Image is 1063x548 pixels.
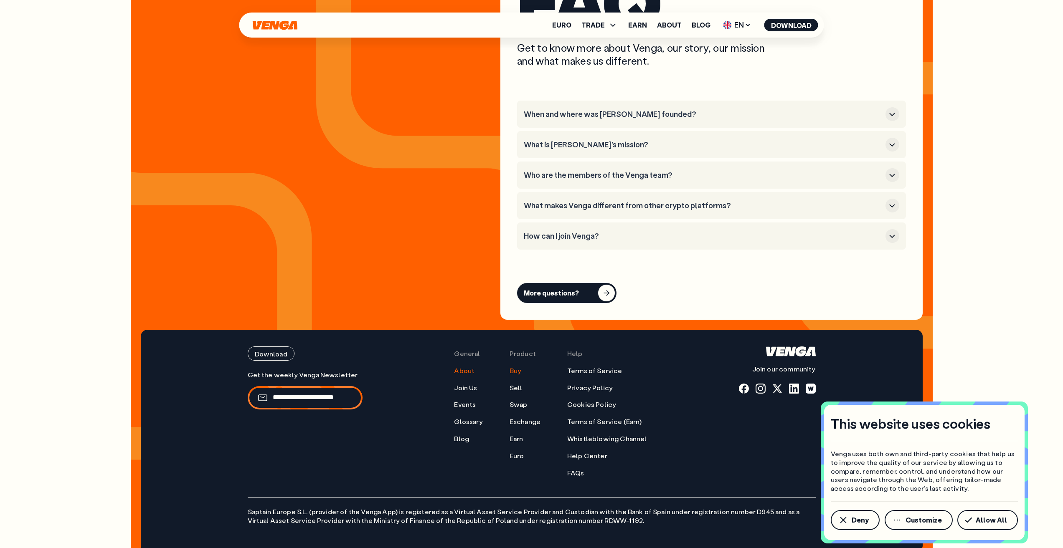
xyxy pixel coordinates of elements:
[454,349,480,358] span: General
[885,510,953,530] button: Customize
[454,434,469,443] a: Blog
[976,517,1007,523] span: Allow All
[567,469,584,477] a: FAQs
[766,346,816,356] svg: Home
[567,452,607,460] a: Help Center
[657,22,682,28] a: About
[789,384,799,394] a: linkedin
[524,171,882,180] h3: Who are the members of the Venga team?
[252,20,299,30] svg: Home
[628,22,647,28] a: Earn
[567,417,642,426] a: Terms of Service (Earn)
[524,140,882,149] h3: What is [PERSON_NAME]’s mission?
[524,168,899,182] button: Who are the members of the Venga team?
[852,517,869,523] span: Deny
[831,415,990,432] h4: This website uses cookies
[517,283,616,303] button: More questions?
[248,497,816,525] p: Saptain Europe S.L. (provider of the Venga App) is registered as a Virtual Asset Service Provider...
[806,384,816,394] a: warpcast
[906,517,942,523] span: Customize
[957,510,1018,530] button: Allow All
[567,384,613,392] a: Privacy Policy
[581,20,618,30] span: TRADE
[524,199,899,212] button: What makes Venga different from other crypto platforms?
[524,289,579,297] div: More questions?
[510,384,523,392] a: Sell
[756,384,766,394] a: instagram
[248,346,363,361] a: Download
[524,232,882,241] h3: How can I join Venga?
[524,229,899,243] button: How can I join Venga?
[510,366,521,375] a: Buy
[524,110,882,119] h3: When and where was [PERSON_NAME] founded?
[510,400,528,409] a: Swap
[454,417,482,426] a: Glossary
[524,138,899,152] button: What is [PERSON_NAME]’s mission?
[739,365,816,374] p: Join our community
[454,400,476,409] a: Events
[567,366,622,375] a: Terms of Service
[510,452,524,460] a: Euro
[524,201,882,210] h3: What makes Venga different from other crypto platforms?
[524,107,899,121] button: When and where was [PERSON_NAME] founded?
[772,384,782,394] a: x
[831,450,1018,493] p: Venga uses both own and third-party cookies that help us to improve the quality of our service by...
[510,349,536,358] span: Product
[831,510,880,530] button: Deny
[721,18,754,32] span: EN
[567,349,583,358] span: Help
[567,400,616,409] a: Cookies Policy
[567,434,647,443] a: Whistleblowing Channel
[692,22,710,28] a: Blog
[517,41,772,67] p: Get to know more about Venga, our story, our mission and what makes us different.
[764,19,818,31] button: Download
[552,22,571,28] a: Euro
[739,384,749,394] a: fb
[454,384,477,392] a: Join Us
[581,22,605,28] span: TRADE
[510,417,540,426] a: Exchange
[723,21,732,29] img: flag-uk
[248,371,363,379] p: Get the weekly Venga Newsletter
[454,366,474,375] a: About
[510,434,523,443] a: Earn
[248,346,294,361] button: Download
